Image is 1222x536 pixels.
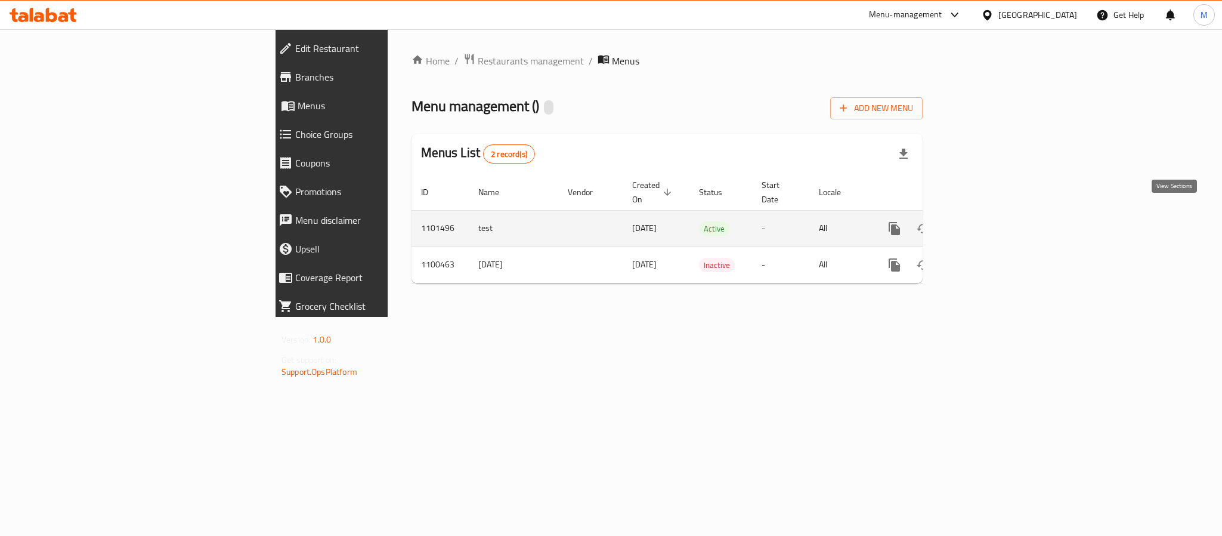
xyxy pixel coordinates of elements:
[295,70,470,84] span: Branches
[295,127,470,141] span: Choice Groups
[699,258,735,272] span: Inactive
[412,93,539,119] span: Menu management ( )
[809,210,871,247] td: All
[752,247,809,283] td: -
[699,221,729,236] div: Active
[469,210,558,247] td: test
[880,214,909,243] button: more
[469,247,558,283] td: [DATE]
[269,34,479,63] a: Edit Restaurant
[421,144,535,164] h2: Menus List
[269,149,479,177] a: Coupons
[412,53,923,69] nav: breadcrumb
[752,210,809,247] td: -
[699,222,729,236] span: Active
[269,91,479,120] a: Menus
[909,251,938,279] button: Change Status
[840,101,913,116] span: Add New Menu
[484,149,534,160] span: 2 record(s)
[412,174,1004,284] table: enhanced table
[589,54,593,68] li: /
[819,185,856,199] span: Locale
[889,140,918,168] div: Export file
[830,97,923,119] button: Add New Menu
[612,54,639,68] span: Menus
[295,184,470,199] span: Promotions
[281,352,336,368] span: Get support on:
[295,270,470,285] span: Coverage Report
[880,251,909,279] button: more
[483,144,535,164] div: Total records count
[909,214,938,243] button: Change Status
[269,63,479,91] a: Branches
[632,257,657,272] span: [DATE]
[478,54,584,68] span: Restaurants management
[463,53,584,69] a: Restaurants management
[295,41,470,56] span: Edit Restaurant
[871,174,1004,211] th: Actions
[269,263,479,292] a: Coverage Report
[295,213,470,227] span: Menu disclaimer
[478,185,515,199] span: Name
[632,178,675,207] span: Created On
[869,8,942,22] div: Menu-management
[298,98,470,113] span: Menus
[809,247,871,283] td: All
[269,120,479,149] a: Choice Groups
[295,299,470,313] span: Grocery Checklist
[295,242,470,256] span: Upsell
[269,292,479,321] a: Grocery Checklist
[1201,8,1208,21] span: M
[421,185,444,199] span: ID
[568,185,608,199] span: Vendor
[699,185,738,199] span: Status
[313,332,331,347] span: 1.0.0
[281,364,357,380] a: Support.OpsPlatform
[269,206,479,235] a: Menu disclaimer
[269,235,479,263] a: Upsell
[998,8,1077,21] div: [GEOGRAPHIC_DATA]
[281,332,311,347] span: Version:
[295,156,470,170] span: Coupons
[762,178,795,207] span: Start Date
[269,177,479,206] a: Promotions
[632,220,657,236] span: [DATE]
